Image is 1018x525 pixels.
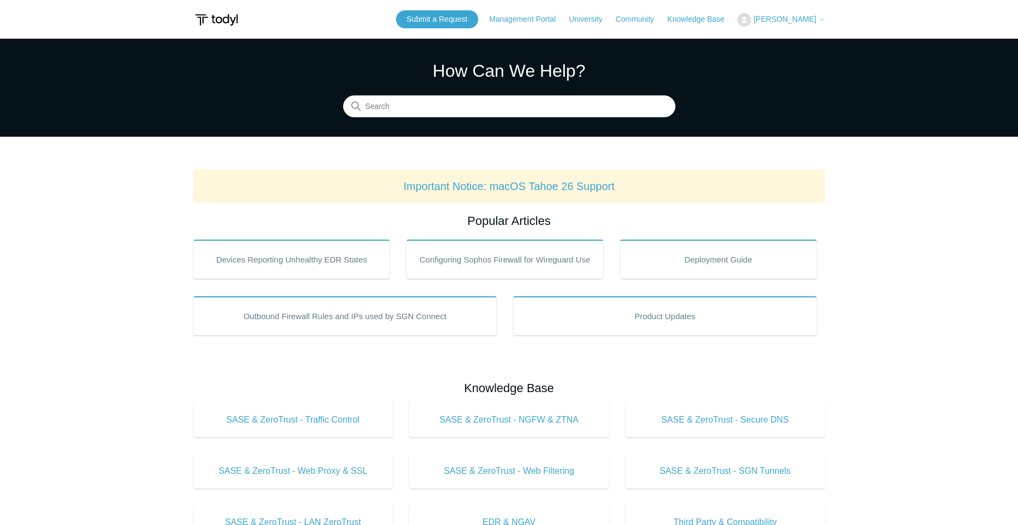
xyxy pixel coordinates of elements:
h2: Popular Articles [193,212,825,230]
a: Outbound Firewall Rules and IPs used by SGN Connect [193,296,497,335]
a: Community [615,14,665,25]
a: SASE & ZeroTrust - NGFW & ZTNA [409,402,609,437]
a: Knowledge Base [667,14,735,25]
span: SASE & ZeroTrust - Traffic Control [210,413,377,426]
a: Devices Reporting Unhealthy EDR States [193,240,391,279]
a: Submit a Request [396,10,478,28]
input: Search [343,96,675,118]
a: Product Updates [513,296,817,335]
a: University [569,14,613,25]
span: SASE & ZeroTrust - Secure DNS [642,413,809,426]
a: SASE & ZeroTrust - Web Proxy & SSL [193,454,393,489]
span: SASE & ZeroTrust - Web Filtering [425,465,593,478]
a: Important Notice: macOS Tahoe 26 Support [404,180,615,192]
a: SASE & ZeroTrust - Traffic Control [193,402,393,437]
span: SASE & ZeroTrust - SGN Tunnels [642,465,809,478]
a: SASE & ZeroTrust - SGN Tunnels [625,454,825,489]
img: Todyl Support Center Help Center home page [193,10,240,30]
a: Configuring Sophos Firewall for Wireguard Use [406,240,604,279]
a: SASE & ZeroTrust - Web Filtering [409,454,609,489]
h2: Knowledge Base [193,379,825,397]
span: SASE & ZeroTrust - NGFW & ZTNA [425,413,593,426]
button: [PERSON_NAME] [737,13,825,27]
a: SASE & ZeroTrust - Secure DNS [625,402,825,437]
h1: How Can We Help? [343,58,675,84]
span: [PERSON_NAME] [753,15,816,23]
span: SASE & ZeroTrust - Web Proxy & SSL [210,465,377,478]
a: Management Portal [489,14,566,25]
a: Deployment Guide [620,240,817,279]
